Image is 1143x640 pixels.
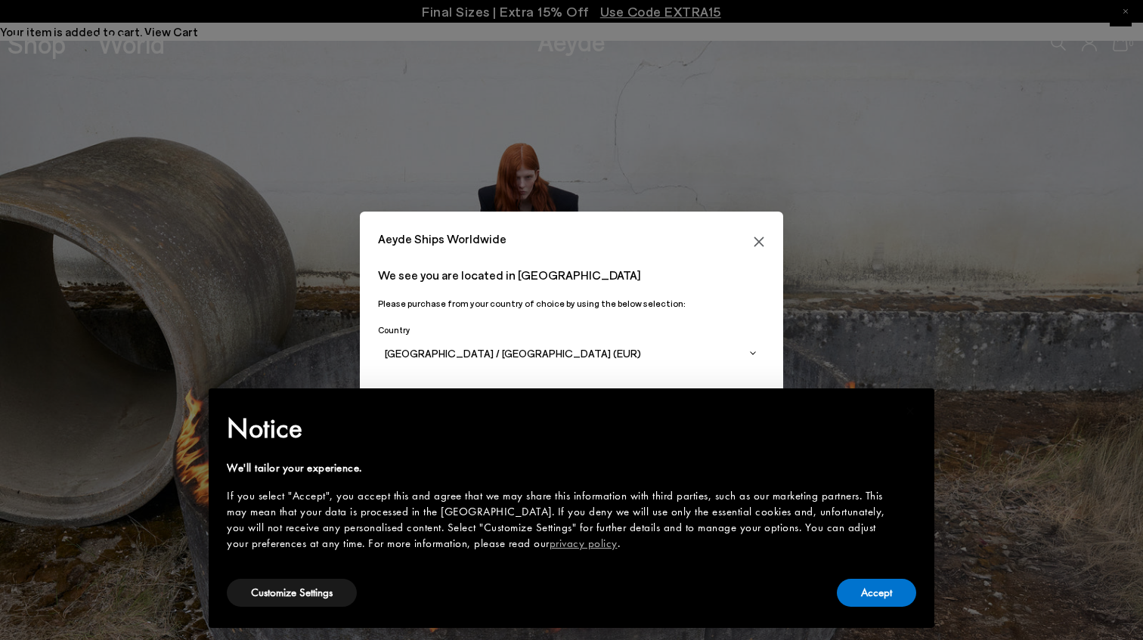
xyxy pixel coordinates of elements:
h2: Notice [227,409,892,448]
span: Aeyde Ships Worldwide [378,230,506,248]
div: If you select "Accept", you accept this and agree that we may share this information with third p... [227,488,892,552]
button: Customize Settings [227,579,357,607]
span: [GEOGRAPHIC_DATA] / [GEOGRAPHIC_DATA] (EUR) [385,347,641,360]
p: Please purchase from your country of choice by using the below selection: [378,296,765,311]
button: Accept [837,579,916,607]
button: Close [747,230,771,254]
span: Country [378,325,410,335]
a: privacy policy [550,536,618,551]
p: We see you are located in [GEOGRAPHIC_DATA] [378,266,765,284]
div: We'll tailor your experience. [227,460,892,476]
button: Close this notice [892,393,928,429]
span: × [906,399,915,422]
